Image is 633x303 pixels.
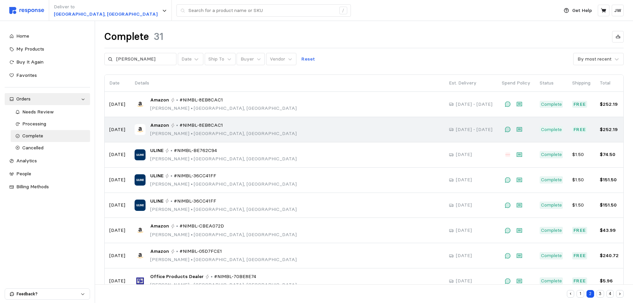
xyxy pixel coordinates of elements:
[189,282,194,288] span: •
[541,227,562,234] p: Complete
[16,158,37,164] span: Analytics
[211,273,213,280] p: •
[16,46,44,52] span: My Products
[301,56,315,63] p: Reset
[150,256,297,263] p: [PERSON_NAME] [GEOGRAPHIC_DATA], [GEOGRAPHIC_DATA]
[572,202,590,209] p: $1.50
[135,79,440,87] p: Details
[541,252,562,259] p: Complete
[596,290,604,298] button: 3
[176,248,178,255] p: •
[109,277,125,285] p: [DATE]
[600,277,619,285] p: $5.96
[54,11,158,18] p: [GEOGRAPHIC_DATA], [GEOGRAPHIC_DATA]
[150,273,204,280] span: Office Products Dealer
[456,176,472,184] p: [DATE]
[22,145,44,151] span: Cancelled
[189,256,194,262] span: •
[9,7,44,14] img: svg%3e
[11,130,90,142] a: Complete
[574,101,586,108] p: Free
[572,79,590,87] p: Shipping
[541,126,562,133] p: Complete
[150,206,297,213] p: [PERSON_NAME] [GEOGRAPHIC_DATA], [GEOGRAPHIC_DATA]
[150,198,163,205] span: ULINE
[11,118,90,130] a: Processing
[22,121,46,127] span: Processing
[109,79,125,87] p: Date
[600,227,619,234] p: $43.99
[456,202,472,209] p: [DATE]
[456,101,492,108] p: [DATE] - [DATE]
[135,174,146,185] img: ULINE
[266,53,296,66] button: Vendor
[135,124,146,135] img: Amazon
[135,275,146,286] img: Office Products Dealer
[5,181,90,193] a: Billing Methods
[174,147,217,154] span: #NIMBL-BE762C94
[54,3,158,11] p: Deliver to
[174,198,216,205] span: #NIMBL-36CC41FF
[135,149,146,160] img: ULINE
[540,79,563,87] p: Status
[5,289,90,299] button: Feedback?
[600,151,619,158] p: $74.50
[205,53,236,66] button: Ship To
[150,147,163,154] span: ULINE
[456,126,492,133] p: [DATE] - [DATE]
[574,227,586,234] p: Free
[170,198,172,205] p: •
[189,181,194,187] span: •
[237,53,265,66] button: Buyer
[150,172,163,180] span: ULINE
[188,5,336,17] input: Search for a product name or SKU
[189,130,194,136] span: •
[109,227,125,234] p: [DATE]
[116,53,173,65] input: Search
[456,227,472,234] p: [DATE]
[241,56,254,63] p: Buyer
[179,96,223,104] span: #NIMBL-8EB8CAC1
[577,290,584,298] button: 1
[208,56,224,63] p: Ship To
[600,202,619,209] p: $151.50
[11,142,90,154] a: Cancelled
[17,291,80,297] p: Feedback?
[16,171,31,177] span: People
[109,202,125,209] p: [DATE]
[502,79,530,87] p: Spend Policy
[104,30,149,43] h1: Complete
[16,95,78,103] div: Orders
[456,277,472,285] p: [DATE]
[16,72,37,78] span: Favorites
[574,252,586,259] p: Free
[541,176,562,184] p: Complete
[574,126,586,133] p: Free
[16,33,29,39] span: Home
[572,7,592,14] p: Get Help
[179,122,223,129] span: #NIMBL-8EB8CAC1
[22,109,54,115] span: Needs Review
[176,96,178,104] p: •
[614,7,621,14] p: JW
[189,231,194,237] span: •
[600,79,619,87] p: Total
[170,172,172,180] p: •
[135,250,146,261] img: Amazon
[154,30,163,43] h1: 31
[5,168,90,180] a: People
[22,133,43,139] span: Complete
[600,126,619,133] p: $252.19
[109,151,125,158] p: [DATE]
[541,277,562,285] p: Complete
[339,7,347,15] div: /
[600,252,619,259] p: $240.72
[5,56,90,68] a: Buy It Again
[150,281,297,289] p: [PERSON_NAME] [GEOGRAPHIC_DATA], [GEOGRAPHIC_DATA]
[214,273,256,280] span: #NIMBL-70BE8E74
[109,176,125,184] p: [DATE]
[176,122,178,129] p: •
[541,101,562,108] p: Complete
[5,30,90,42] a: Home
[456,151,472,158] p: [DATE]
